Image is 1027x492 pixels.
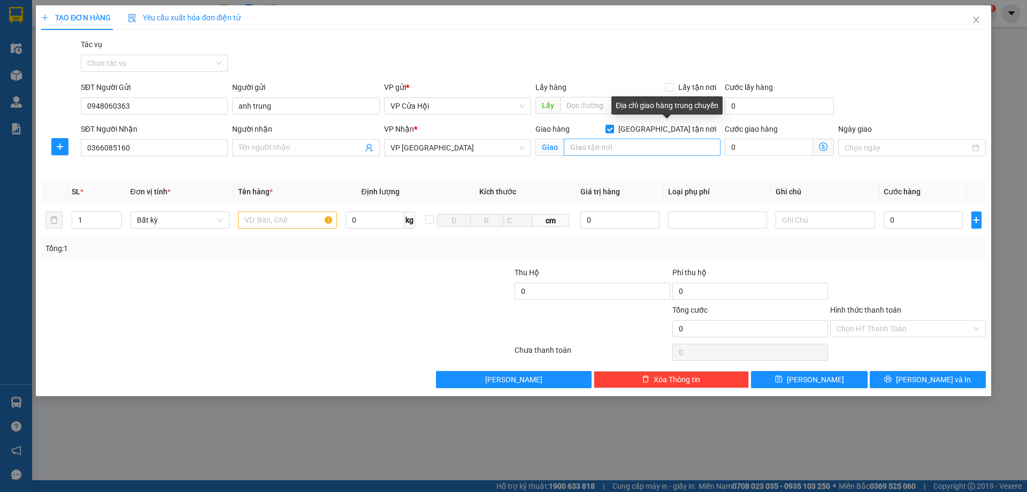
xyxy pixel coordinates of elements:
button: printer[PERSON_NAME] và In [870,371,986,388]
th: Loại phụ phí [664,181,771,202]
input: Giao tận nơi [564,139,721,156]
label: Cước lấy hàng [725,83,773,92]
span: Xóa Thông tin [654,374,700,385]
span: Đơn vị tính [131,187,171,196]
span: Định lượng [361,187,399,196]
label: Cước giao hàng [725,125,778,133]
input: Ngày giao [845,142,969,154]
input: VD: Bàn, Ghế [238,211,337,229]
span: Kích thước [479,187,516,196]
input: R [470,214,503,227]
th: Ghi chú [771,181,879,202]
span: plus [52,142,68,151]
span: plus [972,216,981,224]
span: Giá trị hàng [580,187,620,196]
label: Hình thức thanh toán [830,306,901,314]
span: save [775,375,783,384]
span: Giao hàng [535,125,570,133]
span: [PERSON_NAME] [485,374,542,385]
label: Ngày giao [838,125,872,133]
div: VP gửi [384,81,531,93]
div: Phí thu hộ [672,267,828,283]
span: [PERSON_NAME] và In [896,374,971,385]
input: Dọc đường [560,97,721,114]
div: Chưa thanh toán [513,344,671,363]
span: Thu Hộ [515,268,539,277]
span: Lấy hàng [535,83,566,92]
input: C [503,214,533,227]
input: Cước lấy hàng [725,97,834,115]
span: TẠO ĐƠN HÀNG [41,13,111,22]
span: Bất kỳ [137,212,223,228]
span: Lấy tận nơi [674,81,721,93]
span: close [972,16,980,24]
div: Người nhận [232,123,379,135]
span: Tên hàng [238,187,273,196]
span: VP Đà Nẵng [390,140,525,156]
span: [GEOGRAPHIC_DATA] tận nơi [614,123,721,135]
span: user-add [365,143,373,152]
input: Ghi Chú [776,211,875,229]
span: printer [884,375,892,384]
span: plus [41,14,49,21]
div: SĐT Người Nhận [81,123,228,135]
span: Tổng cước [672,306,708,314]
div: SĐT Người Gửi [81,81,228,93]
span: Yêu cầu xuất hóa đơn điện tử [128,13,241,22]
div: Địa chỉ giao hàng trung chuyển [611,96,723,115]
button: save[PERSON_NAME] [751,371,867,388]
input: D [437,214,470,227]
button: deleteXóa Thông tin [594,371,749,388]
span: VP Cửa Hội [390,98,525,114]
span: kg [404,211,415,229]
span: Cước hàng [884,187,921,196]
div: Người gửi [232,81,379,93]
div: Tổng: 1 [45,243,396,254]
label: Tác vụ [81,40,102,49]
span: Giao [535,139,564,156]
button: plus [51,138,68,155]
button: delete [45,211,63,229]
img: icon [128,14,136,22]
span: [PERSON_NAME] [787,374,844,385]
span: dollar-circle [819,142,827,151]
span: VP Nhận [384,125,414,133]
button: [PERSON_NAME] [436,371,592,388]
span: delete [642,375,649,384]
button: Close [961,5,991,35]
span: SL [72,187,80,196]
span: Lấy [535,97,560,114]
input: Cước giao hàng [725,139,813,156]
button: plus [971,211,982,229]
input: 0 [580,211,660,229]
span: cm [533,214,569,227]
